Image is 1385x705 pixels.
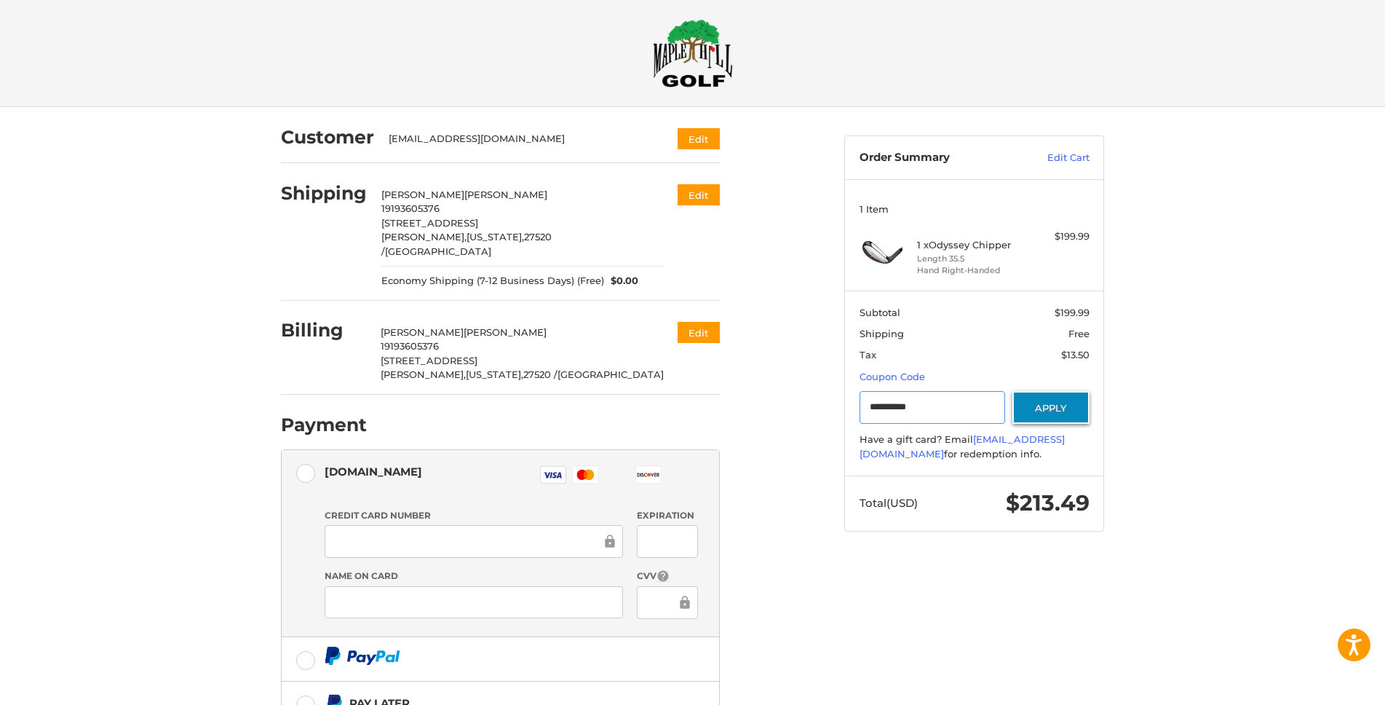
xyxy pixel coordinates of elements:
h3: Order Summary [860,151,1016,165]
h2: Billing [281,319,366,342]
div: Have a gift card? Email for redemption info. [860,433,1090,461]
h4: 1 x Odyssey Chipper [917,239,1028,251]
span: [STREET_ADDRESS] [381,355,477,366]
span: $213.49 [1006,489,1090,516]
li: Length 35.5 [917,253,1028,265]
a: [EMAIL_ADDRESS][DOMAIN_NAME] [860,433,1065,460]
a: Edit Cart [1016,151,1090,165]
button: Edit [678,128,720,149]
div: [DOMAIN_NAME] [325,460,422,484]
label: Credit Card Number [325,509,623,522]
a: Coupon Code [860,371,925,382]
span: [PERSON_NAME], [381,231,467,243]
button: Apply [1012,391,1090,424]
button: Edit [678,322,720,343]
span: [PERSON_NAME] [464,326,547,338]
span: [GEOGRAPHIC_DATA] [385,245,491,257]
h2: Customer [281,126,374,149]
span: [GEOGRAPHIC_DATA] [557,369,664,380]
label: Name on Card [325,570,623,583]
h3: 1 Item [860,203,1090,215]
span: $199.99 [1055,307,1090,318]
span: [STREET_ADDRESS] [381,217,478,229]
img: Maple Hill Golf [653,19,733,87]
span: [PERSON_NAME] [381,189,464,200]
span: [PERSON_NAME], [381,369,466,380]
div: [EMAIL_ADDRESS][DOMAIN_NAME] [389,132,650,146]
span: [US_STATE], [467,231,524,243]
div: $199.99 [1032,229,1090,244]
span: $13.50 [1061,349,1090,361]
span: Economy Shipping (7-12 Business Days) (Free) [381,274,604,288]
button: Edit [678,184,720,205]
span: $0.00 [604,274,639,288]
span: 19193605376 [381,340,439,352]
li: Hand Right-Handed [917,264,1028,277]
span: Total (USD) [860,496,918,510]
span: 19193605376 [381,202,440,214]
span: Tax [860,349,876,361]
span: [US_STATE], [466,369,523,380]
img: PayPal icon [325,647,400,665]
span: Subtotal [860,307,900,318]
span: [PERSON_NAME] [464,189,547,200]
span: [PERSON_NAME] [381,326,464,338]
span: Free [1068,328,1090,339]
label: CVV [637,570,697,583]
span: 27520 / [381,231,552,257]
span: 27520 / [523,369,557,380]
span: Shipping [860,328,904,339]
h2: Payment [281,414,367,436]
input: Gift Certificate or Coupon Code [860,391,1006,424]
h2: Shipping [281,182,367,205]
label: Expiration [637,509,697,522]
